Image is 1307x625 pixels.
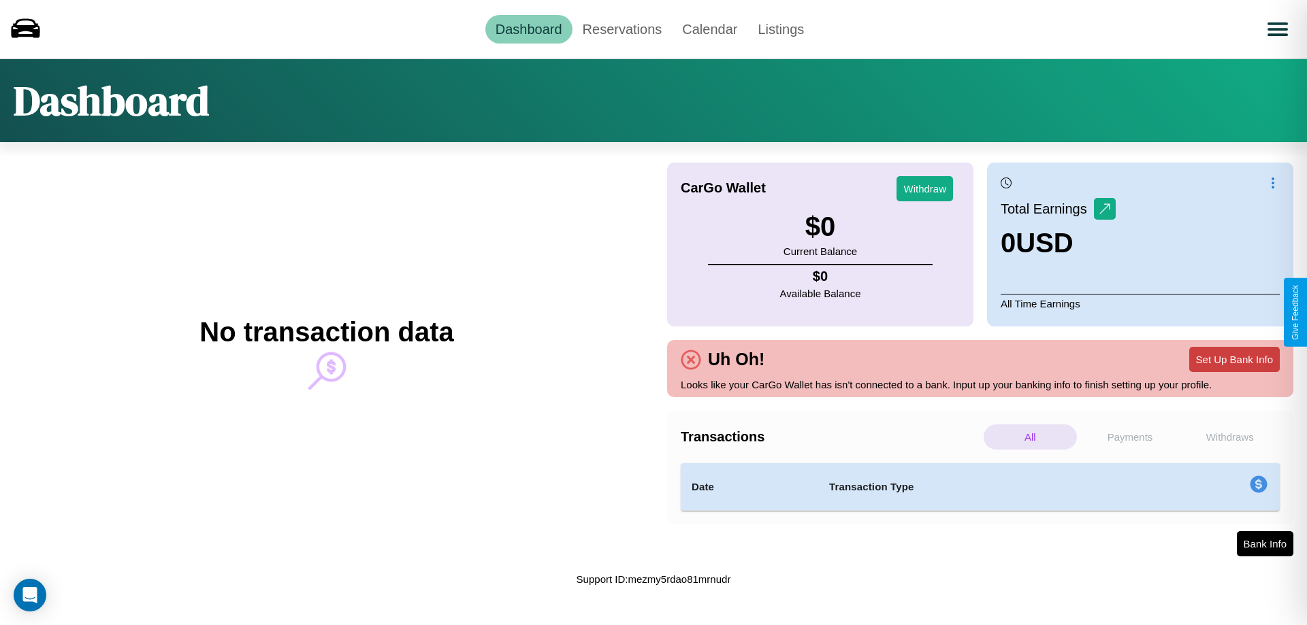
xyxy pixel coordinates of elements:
[681,375,1280,394] p: Looks like your CarGo Wallet has isn't connected to a bank. Input up your banking info to finish ...
[780,284,861,303] p: Available Balance
[1291,285,1300,340] div: Give Feedback
[747,15,814,44] a: Listings
[1084,424,1177,450] p: Payments
[1183,424,1276,450] p: Withdraws
[780,269,861,284] h4: $ 0
[485,15,572,44] a: Dashboard
[984,424,1077,450] p: All
[199,317,453,348] h2: No transaction data
[829,479,1138,495] h4: Transaction Type
[681,180,766,196] h4: CarGo Wallet
[1001,228,1116,258] h3: 0 USD
[692,479,807,495] h4: Date
[681,463,1280,511] table: simple table
[784,212,857,242] h3: $ 0
[14,579,46,611] div: Open Intercom Messenger
[1259,10,1297,48] button: Open menu
[572,15,673,44] a: Reservations
[897,176,953,201] button: Withdraw
[1189,347,1280,372] button: Set Up Bank Info
[701,350,771,369] h4: Uh Oh!
[1001,294,1280,313] p: All Time Earnings
[784,242,857,260] p: Current Balance
[14,73,209,129] h1: Dashboard
[672,15,747,44] a: Calendar
[1001,197,1094,221] p: Total Earnings
[577,570,731,588] p: Support ID: mezmy5rdao81mrnudr
[681,429,980,445] h4: Transactions
[1237,531,1293,556] button: Bank Info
